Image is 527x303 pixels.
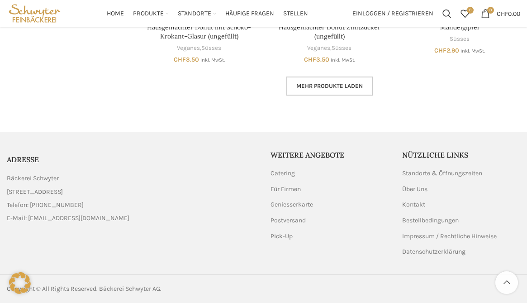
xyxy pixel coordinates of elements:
[283,5,308,23] a: Stellen
[271,200,314,209] a: Geniesserkarte
[283,10,308,18] span: Stellen
[495,271,518,294] a: Scroll to top button
[225,10,274,18] span: Häufige Fragen
[461,48,485,54] small: inkl. MwSt.
[307,44,330,53] a: Veganes
[402,200,426,209] a: Kontakt
[487,7,494,14] span: 0
[174,56,199,63] bdi: 3.50
[456,5,474,23] a: 0
[147,23,251,40] a: Hausgemachter Donut mit Schoko-Krokant-Glasur (ungefüllt)
[497,10,520,17] bdi: 0.00
[402,169,483,178] a: Standorte & Öffnungszeiten
[178,5,216,23] a: Standorte
[174,56,186,63] span: CHF
[402,232,498,241] a: Impressum / Rechtliche Hinweise
[271,185,302,194] a: Für Firmen
[271,169,296,178] a: Catering
[450,35,470,43] a: Süsses
[402,150,520,160] h5: Nützliche Links
[304,56,329,63] bdi: 3.50
[286,77,373,96] a: Mehr Produkte laden
[7,155,39,164] span: ADRESSE
[402,247,466,256] a: Datenschutzerklärung
[107,10,124,18] span: Home
[200,57,225,63] small: inkl. MwSt.
[177,44,200,53] a: Veganes
[178,10,211,18] span: Standorte
[402,216,460,225] a: Bestellbedingungen
[304,56,316,63] span: CHF
[332,44,351,53] a: Süsses
[133,10,164,18] span: Produkte
[456,5,474,23] div: Meine Wunschliste
[434,47,459,54] bdi: 2.90
[271,150,389,160] h5: Weitere Angebote
[271,232,294,241] a: Pick-Up
[271,216,307,225] a: Postversand
[497,10,508,17] span: CHF
[440,23,479,31] a: Mandelgipfel
[402,185,428,194] a: Über Uns
[476,5,525,23] a: 0 CHF0.00
[138,44,260,53] div: ,
[7,187,63,197] span: [STREET_ADDRESS]
[348,5,438,23] a: Einloggen / Registrieren
[434,47,446,54] span: CHF
[201,44,221,53] a: Süsses
[467,7,474,14] span: 0
[133,5,169,23] a: Produkte
[225,5,274,23] a: Häufige Fragen
[438,5,456,23] a: Suchen
[7,173,59,183] span: Bäckerei Schwyter
[296,82,363,90] span: Mehr Produkte laden
[352,10,433,17] span: Einloggen / Registrieren
[331,57,355,63] small: inkl. MwSt.
[7,213,257,223] a: List item link
[7,9,62,17] a: Site logo
[67,5,348,23] div: Main navigation
[7,200,257,210] a: List item link
[279,23,380,40] a: Hausgemachter Donut Zimtzucker (ungefüllt)
[107,5,124,23] a: Home
[7,284,259,294] div: Copyright © All Rights Reserved. Bäckerei Schwyter AG.
[269,44,390,53] div: ,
